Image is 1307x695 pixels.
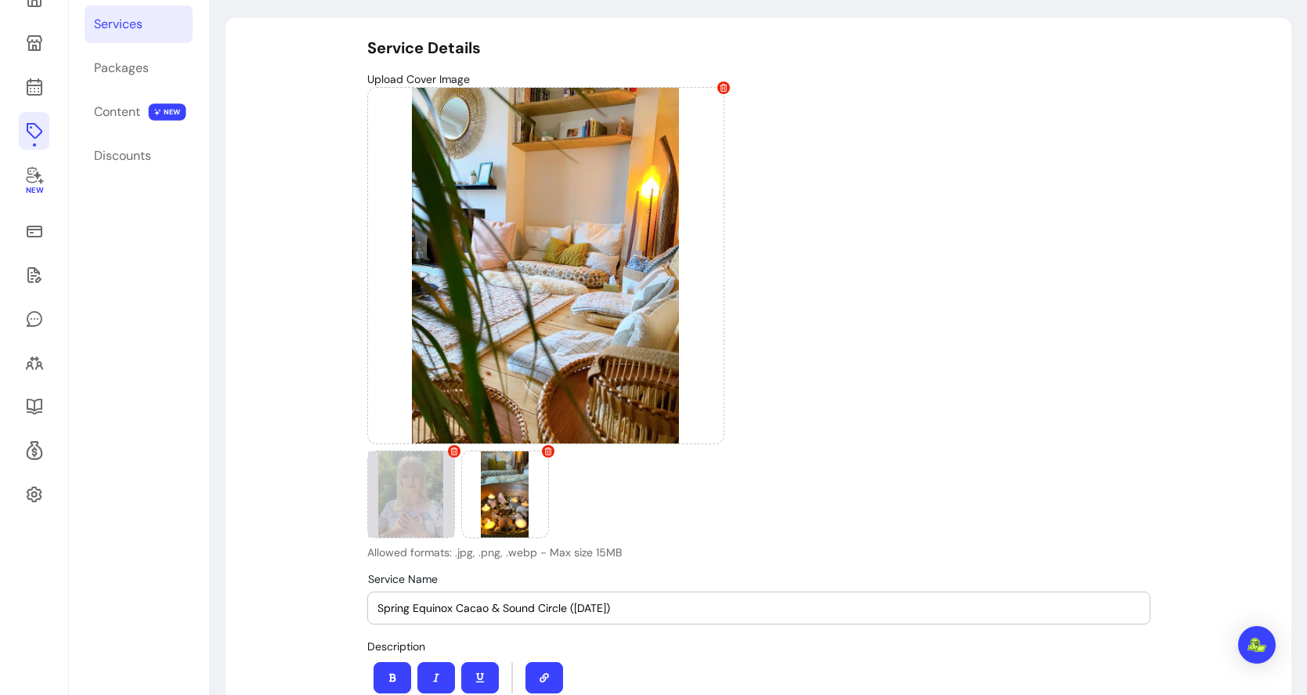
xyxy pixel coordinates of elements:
[85,49,193,87] a: Packages
[19,24,49,62] a: My Page
[461,451,549,538] div: Provider image 3
[462,451,548,538] img: https://d3pz9znudhj10h.cloudfront.net/15a098fa-6618-46ef-a1f7-2da0c22315dd
[367,639,425,653] span: Description
[19,388,49,425] a: Resources
[19,112,49,150] a: Offerings
[94,103,140,121] div: Content
[25,186,42,196] span: New
[85,93,193,131] a: Content NEW
[19,344,49,382] a: Clients
[94,59,149,78] div: Packages
[19,300,49,338] a: My Messages
[19,68,49,106] a: Calendar
[367,451,455,538] div: Provider image 2
[19,256,49,294] a: Waivers
[19,476,49,513] a: Settings
[85,5,193,43] a: Services
[368,88,724,443] img: https://d3pz9znudhj10h.cloudfront.net/48063282-0ace-4d20-8c85-03589600092e
[19,212,49,250] a: Sales
[367,87,724,444] div: Provider image 1
[94,15,143,34] div: Services
[367,37,1150,59] h5: Service Details
[19,432,49,469] a: Refer & Earn
[19,156,49,206] a: New
[368,572,438,586] span: Service Name
[1238,626,1276,664] div: Open Intercom Messenger
[377,600,1140,616] input: Service Name
[94,147,151,165] div: Discounts
[367,545,724,560] p: Allowed formats: .jpg, .png, .webp - Max size 15MB
[149,103,186,121] span: NEW
[367,71,1150,87] p: Upload Cover Image
[85,137,193,175] a: Discounts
